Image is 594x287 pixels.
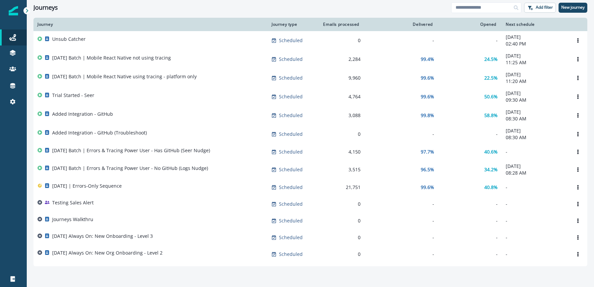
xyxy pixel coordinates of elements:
[559,3,587,13] button: New journey
[421,184,434,191] p: 99.6%
[279,112,303,119] p: Scheduled
[279,166,303,173] p: Scheduled
[573,110,583,120] button: Options
[506,184,565,191] p: -
[369,234,434,241] div: -
[506,149,565,155] p: -
[369,131,434,137] div: -
[421,93,434,100] p: 99.6%
[322,217,361,224] div: 0
[33,125,587,143] a: Added Integration - GitHub (Troubleshoot)Scheduled0--[DATE]08:30 AMOptions
[33,263,587,279] a: [DATE] Always On: New Org Onboarding - Level 1Scheduled0---Options
[52,233,153,240] p: [DATE] Always On: New Onboarding - Level 3
[52,216,93,223] p: Journeys Walkthru
[33,212,587,229] a: Journeys WalkthruScheduled0---Options
[442,131,498,137] div: -
[573,129,583,139] button: Options
[442,217,498,224] div: -
[52,199,94,206] p: Testing Sales Alert
[506,78,565,85] p: 11:20 AM
[506,97,565,103] p: 09:30 AM
[421,56,434,63] p: 99.4%
[52,92,94,99] p: Trial Started - Seer
[506,34,565,40] p: [DATE]
[52,165,208,172] p: [DATE] Batch | Errors & Tracing Power User - No GitHub (Logs Nudge)
[506,40,565,47] p: 02:40 PM
[52,183,122,189] p: [DATE] | Errors-Only Sequence
[322,251,361,258] div: 0
[322,22,361,27] div: Emails processed
[52,55,171,61] p: [DATE] Batch | Mobile React Native not using tracing
[506,109,565,115] p: [DATE]
[573,92,583,102] button: Options
[33,50,587,69] a: [DATE] Batch | Mobile React Native not using tracingScheduled2,28499.4%24.5%[DATE]11:25 AMOptions
[506,71,565,78] p: [DATE]
[322,131,361,137] div: 0
[369,37,434,44] div: -
[52,73,197,80] p: [DATE] Batch | Mobile React Native using tracing - platform only
[484,112,498,119] p: 58.8%
[322,75,361,81] div: 9,960
[506,53,565,59] p: [DATE]
[442,37,498,44] div: -
[52,111,113,117] p: Added Integration - GitHub
[33,69,587,87] a: [DATE] Batch | Mobile React Native using tracing - platform onlyScheduled9,96099.6%22.5%[DATE]11:...
[52,250,163,256] p: [DATE] Always On: New Org Onboarding - Level 2
[506,134,565,141] p: 08:30 AM
[442,234,498,241] div: -
[369,251,434,258] div: -
[573,73,583,83] button: Options
[272,22,314,27] div: Journey type
[322,201,361,207] div: 0
[279,149,303,155] p: Scheduled
[506,170,565,176] p: 08:28 AM
[369,217,434,224] div: -
[573,147,583,157] button: Options
[506,115,565,122] p: 08:30 AM
[573,165,583,175] button: Options
[52,147,210,154] p: [DATE] Batch | Errors & Tracing Power User - Has GitHub (Seer Nudge)
[573,54,583,64] button: Options
[279,234,303,241] p: Scheduled
[484,75,498,81] p: 22.5%
[33,4,58,11] h1: Journeys
[561,5,585,10] p: New journey
[322,37,361,44] div: 0
[506,163,565,170] p: [DATE]
[322,184,361,191] div: 21,751
[322,166,361,173] div: 3,515
[9,6,18,15] img: Inflection
[506,217,565,224] p: -
[573,182,583,192] button: Options
[573,199,583,209] button: Options
[506,22,565,27] div: Next schedule
[442,22,498,27] div: Opened
[506,201,565,207] p: -
[52,129,147,136] p: Added Integration - GitHub (Troubleshoot)
[33,196,587,212] a: Testing Sales AlertScheduled0---Options
[33,179,587,196] a: [DATE] | Errors-Only SequenceScheduled21,75199.6%40.8%-Options
[322,234,361,241] div: 0
[279,201,303,207] p: Scheduled
[573,35,583,45] button: Options
[33,31,587,50] a: Unsub CatcherScheduled0--[DATE]02:40 PMOptions
[573,232,583,243] button: Options
[442,201,498,207] div: -
[279,56,303,63] p: Scheduled
[442,251,498,258] div: -
[33,246,587,263] a: [DATE] Always On: New Org Onboarding - Level 2Scheduled0---Options
[484,149,498,155] p: 40.6%
[573,266,583,276] button: Options
[33,160,587,179] a: [DATE] Batch | Errors & Tracing Power User - No GitHub (Logs Nudge)Scheduled3,51596.5%34.2%[DATE]...
[573,216,583,226] button: Options
[484,93,498,100] p: 50.6%
[484,56,498,63] p: 24.5%
[279,217,303,224] p: Scheduled
[421,149,434,155] p: 97.7%
[33,106,587,125] a: Added Integration - GitHubScheduled3,08899.8%58.8%[DATE]08:30 AMOptions
[37,22,264,27] div: Journey
[322,93,361,100] div: 4,764
[536,5,553,10] p: Add filter
[279,93,303,100] p: Scheduled
[33,229,587,246] a: [DATE] Always On: New Onboarding - Level 3Scheduled0---Options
